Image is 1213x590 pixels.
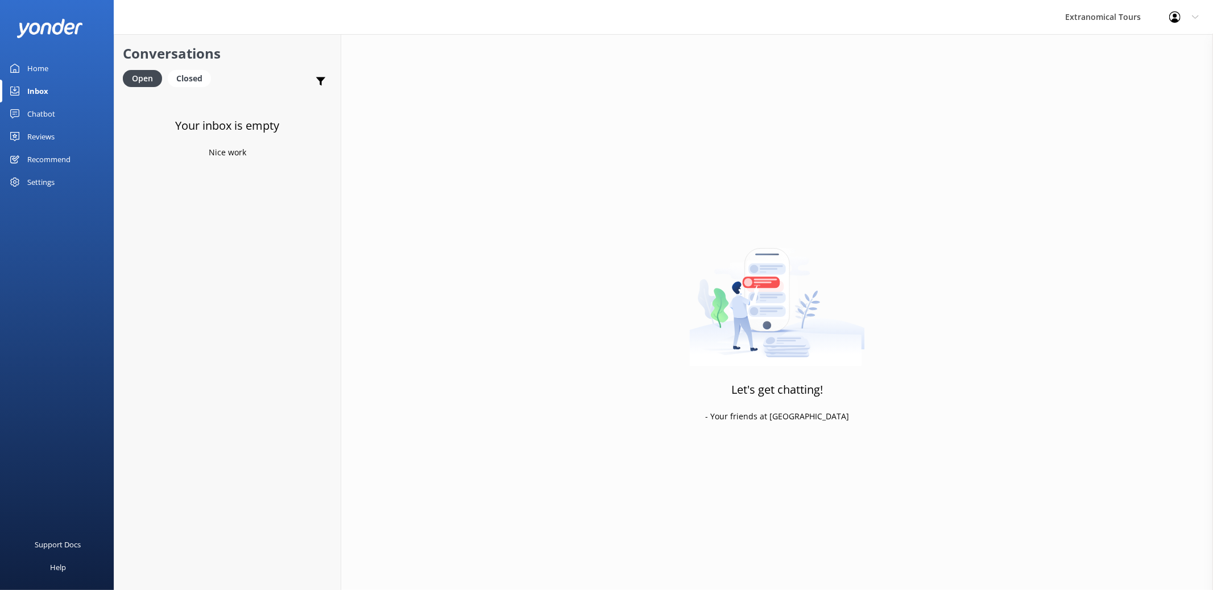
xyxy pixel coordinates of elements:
[209,146,246,159] p: Nice work
[50,556,66,579] div: Help
[705,410,849,423] p: - Your friends at [GEOGRAPHIC_DATA]
[731,381,823,399] h3: Let's get chatting!
[17,19,82,38] img: yonder-white-logo.png
[27,80,48,102] div: Inbox
[168,70,211,87] div: Closed
[27,102,55,125] div: Chatbot
[689,224,865,366] img: artwork of a man stealing a conversation from at giant smartphone
[123,72,168,84] a: Open
[176,117,280,135] h3: Your inbox is empty
[27,171,55,193] div: Settings
[27,57,48,80] div: Home
[123,43,332,64] h2: Conversations
[35,533,81,556] div: Support Docs
[27,125,55,148] div: Reviews
[168,72,217,84] a: Closed
[123,70,162,87] div: Open
[27,148,71,171] div: Recommend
